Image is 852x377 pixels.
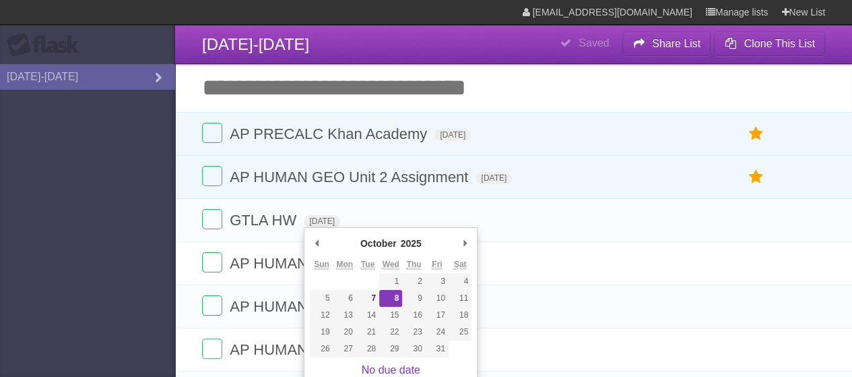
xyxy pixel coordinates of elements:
[314,260,329,270] abbr: Sunday
[426,341,449,357] button: 31
[426,273,449,290] button: 3
[449,290,471,307] button: 11
[622,32,711,56] button: Share List
[310,341,333,357] button: 26
[426,290,449,307] button: 10
[356,290,379,307] button: 7
[333,290,356,307] button: 6
[358,233,399,254] div: October
[402,324,425,341] button: 23
[454,260,467,270] abbr: Saturday
[202,295,222,316] label: Done
[333,324,356,341] button: 20
[379,324,402,341] button: 22
[310,324,333,341] button: 19
[402,290,425,307] button: 9
[230,125,430,142] span: AP PRECALC Khan Academy
[743,166,768,188] label: Star task
[449,324,471,341] button: 25
[379,273,402,290] button: 1
[333,307,356,324] button: 13
[426,307,449,324] button: 17
[230,169,471,185] span: AP HUMAN GEO Unit 2 Assignment
[426,324,449,341] button: 24
[579,37,609,49] b: Saved
[230,212,300,229] span: GTLA HW
[230,341,360,358] span: AP HUMAN GEO 7
[458,233,471,254] button: Next Month
[202,339,222,359] label: Done
[310,290,333,307] button: 5
[402,307,425,324] button: 16
[304,215,340,227] span: [DATE]
[202,252,222,272] label: Done
[399,233,424,254] div: 2025
[449,273,471,290] button: 4
[310,233,323,254] button: Previous Month
[379,290,402,307] button: 8
[230,298,368,315] span: AP HUMAN GEO 13
[714,32,825,56] button: Clone This List
[402,341,425,357] button: 30
[202,209,222,229] label: Done
[202,166,222,186] label: Done
[310,307,333,324] button: 12
[449,307,471,324] button: 18
[432,260,442,270] abbr: Friday
[202,123,222,143] label: Done
[361,260,374,270] abbr: Tuesday
[7,33,88,57] div: Flask
[379,307,402,324] button: 15
[230,255,368,272] span: AP HUMAN GEO 14
[744,38,815,49] b: Clone This List
[476,172,512,184] span: [DATE]
[652,38,700,49] b: Share List
[379,341,402,357] button: 29
[407,260,422,270] abbr: Thursday
[356,341,379,357] button: 28
[356,324,379,341] button: 21
[362,364,420,376] a: No due date
[336,260,353,270] abbr: Monday
[434,129,471,141] span: [DATE]
[402,273,425,290] button: 2
[333,341,356,357] button: 27
[383,260,399,270] abbr: Wednesday
[743,123,768,145] label: Star task
[202,35,309,53] span: [DATE]-[DATE]
[356,307,379,324] button: 14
